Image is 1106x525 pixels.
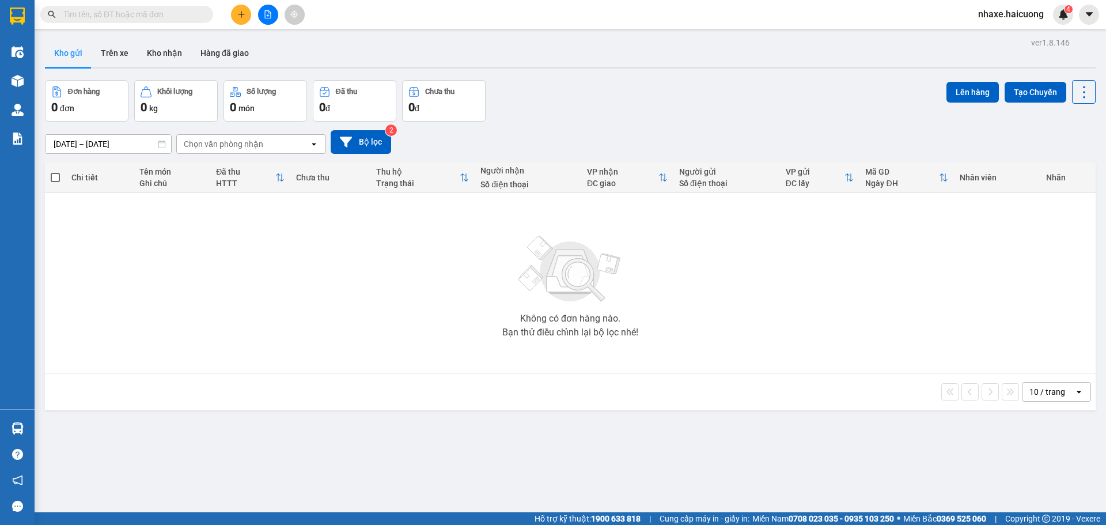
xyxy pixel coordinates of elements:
div: VP gửi [786,167,845,176]
span: 0 [51,100,58,114]
div: Đã thu [216,167,275,176]
div: Chi tiết [71,173,127,182]
span: Hỗ trợ kỹ thuật: [535,512,641,525]
div: Số điện thoại [679,179,774,188]
button: Bộ lọc [331,130,391,154]
span: search [48,10,56,18]
div: Chưa thu [425,88,454,96]
span: caret-down [1084,9,1094,20]
img: logo-vxr [10,7,25,25]
img: warehouse-icon [12,75,24,87]
div: ĐC lấy [786,179,845,188]
span: 4 [1066,5,1070,13]
img: icon-new-feature [1058,9,1069,20]
div: Số điện thoại [480,180,575,189]
th: Toggle SortBy [581,163,673,193]
svg: open [309,139,319,149]
button: Lên hàng [946,82,999,103]
div: ĐC giao [587,179,658,188]
input: Select a date range. [46,135,171,153]
img: warehouse-icon [12,422,24,435]
span: 0 [141,100,147,114]
span: Miền Nam [752,512,894,525]
span: message [12,501,23,512]
strong: 1900 633 818 [591,514,641,523]
span: aim [290,10,298,18]
th: Toggle SortBy [780,163,860,193]
button: Đơn hàng0đơn [45,80,128,122]
button: Chưa thu0đ [402,80,486,122]
th: Toggle SortBy [859,163,954,193]
button: Hàng đã giao [191,39,258,67]
span: đ [415,104,419,113]
div: Nhân viên [960,173,1034,182]
svg: open [1074,387,1084,396]
button: Kho nhận [138,39,191,67]
button: Đã thu0đ [313,80,396,122]
input: Tìm tên, số ĐT hoặc mã đơn [63,8,199,21]
span: món [238,104,255,113]
button: caret-down [1079,5,1099,25]
span: đơn [60,104,74,113]
div: Chọn văn phòng nhận [184,138,263,150]
div: Số lượng [247,88,276,96]
span: notification [12,475,23,486]
strong: 0708 023 035 - 0935 103 250 [789,514,894,523]
span: 0 [408,100,415,114]
div: VP nhận [587,167,658,176]
div: Đơn hàng [68,88,100,96]
span: | [649,512,651,525]
span: 0 [230,100,236,114]
button: plus [231,5,251,25]
img: warehouse-icon [12,104,24,116]
img: warehouse-icon [12,46,24,58]
span: plus [237,10,245,18]
button: Kho gửi [45,39,92,67]
div: Khối lượng [157,88,192,96]
span: kg [149,104,158,113]
div: HTTT [216,179,275,188]
div: Chưa thu [296,173,365,182]
div: Người nhận [480,166,575,175]
div: Bạn thử điều chỉnh lại bộ lọc nhé! [502,328,638,337]
div: Nhãn [1046,173,1090,182]
img: svg+xml;base64,PHN2ZyBjbGFzcz0ibGlzdC1wbHVnX19zdmciIHhtbG5zPSJodHRwOi8vd3d3LnczLm9yZy8yMDAwL3N2Zy... [513,229,628,309]
span: file-add [264,10,272,18]
span: nhaxe.haicuong [969,7,1053,21]
th: Toggle SortBy [370,163,475,193]
div: Mã GD [865,167,939,176]
button: Số lượng0món [224,80,307,122]
div: Ghi chú [139,179,204,188]
div: Đã thu [336,88,357,96]
span: 0 [319,100,325,114]
button: Khối lượng0kg [134,80,218,122]
button: Tạo Chuyến [1005,82,1066,103]
span: | [995,512,997,525]
div: Người gửi [679,167,774,176]
span: copyright [1042,515,1050,523]
div: Trạng thái [376,179,460,188]
div: 10 / trang [1029,386,1065,398]
img: solution-icon [12,133,24,145]
div: Ngày ĐH [865,179,939,188]
span: ⚪️ [897,516,900,521]
div: Tên món [139,167,204,176]
div: Không có đơn hàng nào. [520,314,620,323]
div: Thu hộ [376,167,460,176]
strong: 0369 525 060 [937,514,986,523]
span: đ [325,104,330,113]
div: ver 1.8.146 [1031,36,1070,49]
sup: 2 [385,124,397,136]
button: aim [285,5,305,25]
span: Miền Bắc [903,512,986,525]
button: Trên xe [92,39,138,67]
button: file-add [258,5,278,25]
span: Cung cấp máy in - giấy in: [660,512,749,525]
sup: 4 [1065,5,1073,13]
th: Toggle SortBy [210,163,290,193]
span: question-circle [12,449,23,460]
